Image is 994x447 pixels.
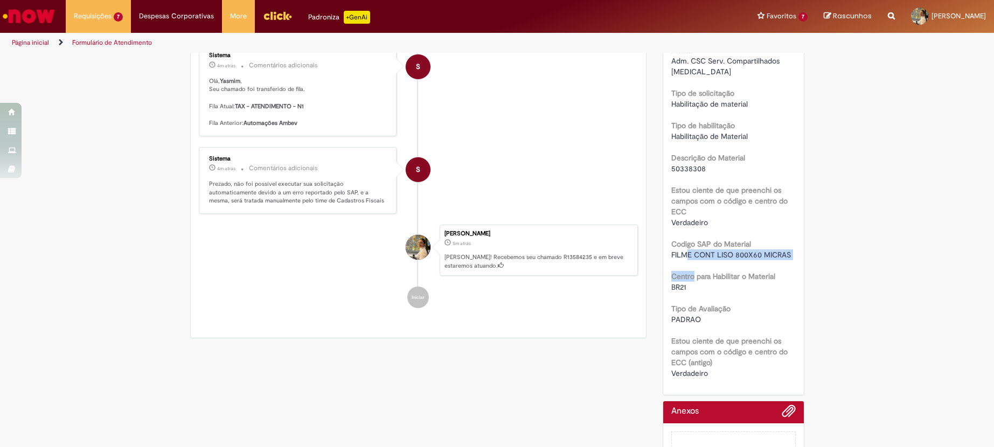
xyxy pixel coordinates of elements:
[671,282,686,292] span: BR21
[209,77,388,128] p: Olá, , Seu chamado foi transferido de fila. Fila Atual: Fila Anterior:
[12,38,49,47] a: Página inicial
[671,218,708,227] span: Verdadeiro
[444,253,632,270] p: [PERSON_NAME]! Recebemos seu chamado R13584235 e em breve estaremos atuando.
[406,235,430,260] div: Yasmim Ferreira Da Silva
[671,121,735,130] b: Tipo de habilitação
[671,250,791,260] span: FILME CONT LISO 800X60 MICRAS
[671,315,701,324] span: PADRAO
[824,11,872,22] a: Rascunhos
[416,54,420,80] span: S
[416,157,420,183] span: S
[671,88,734,98] b: Tipo de solicitação
[671,304,731,313] b: Tipo de Avaliação
[217,62,235,69] span: 4m atrás
[671,131,748,141] span: Habilitação de Material
[230,11,247,22] span: More
[209,180,388,205] p: Prezado, não foi possível executar sua solicitação automaticamente devido a um erro reportado pel...
[671,239,751,249] b: Codigo SAP do Material
[139,11,214,22] span: Despesas Corporativas
[406,157,430,182] div: System
[671,99,748,109] span: Habilitação de material
[217,165,235,172] span: 4m atrás
[767,11,796,22] span: Favoritos
[671,45,692,55] b: Planta
[209,52,388,59] div: Sistema
[114,12,123,22] span: 7
[220,77,240,85] b: Yasmim
[444,231,632,237] div: [PERSON_NAME]
[249,61,318,70] small: Comentários adicionais
[74,11,112,22] span: Requisições
[199,225,638,276] li: Yasmim Ferreira Da Silva
[782,404,796,423] button: Adicionar anexos
[406,54,430,79] div: System
[72,38,152,47] a: Formulário de Atendimento
[1,5,57,27] img: ServiceNow
[671,407,699,416] h2: Anexos
[833,11,872,21] span: Rascunhos
[671,368,708,378] span: Verdadeiro
[671,164,706,173] span: 50338308
[798,12,808,22] span: 7
[671,336,788,367] b: Estou ciente de que preenchi os campos com o código e centro do ECC (antigo)
[344,11,370,24] p: +GenAi
[217,62,235,69] time: 01/10/2025 08:50:19
[671,185,788,216] b: Estou ciente de que preenchi os campos com o código e centro do ECC
[453,240,471,247] time: 01/10/2025 08:49:44
[249,164,318,173] small: Comentários adicionais
[263,8,292,24] img: click_logo_yellow_360x200.png
[453,240,471,247] span: 5m atrás
[671,56,782,76] span: Adm. CSC Serv. Compartilhados [MEDICAL_DATA]
[671,271,775,281] b: Centro para Habilitar o Material
[217,165,235,172] time: 01/10/2025 08:50:18
[932,11,986,20] span: [PERSON_NAME]
[244,119,297,127] b: Automações Ambev
[308,11,370,24] div: Padroniza
[235,102,304,110] b: TAX - ATENDIMENTO - N1
[8,33,655,53] ul: Trilhas de página
[671,153,745,163] b: Descrição do Material
[209,156,388,162] div: Sistema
